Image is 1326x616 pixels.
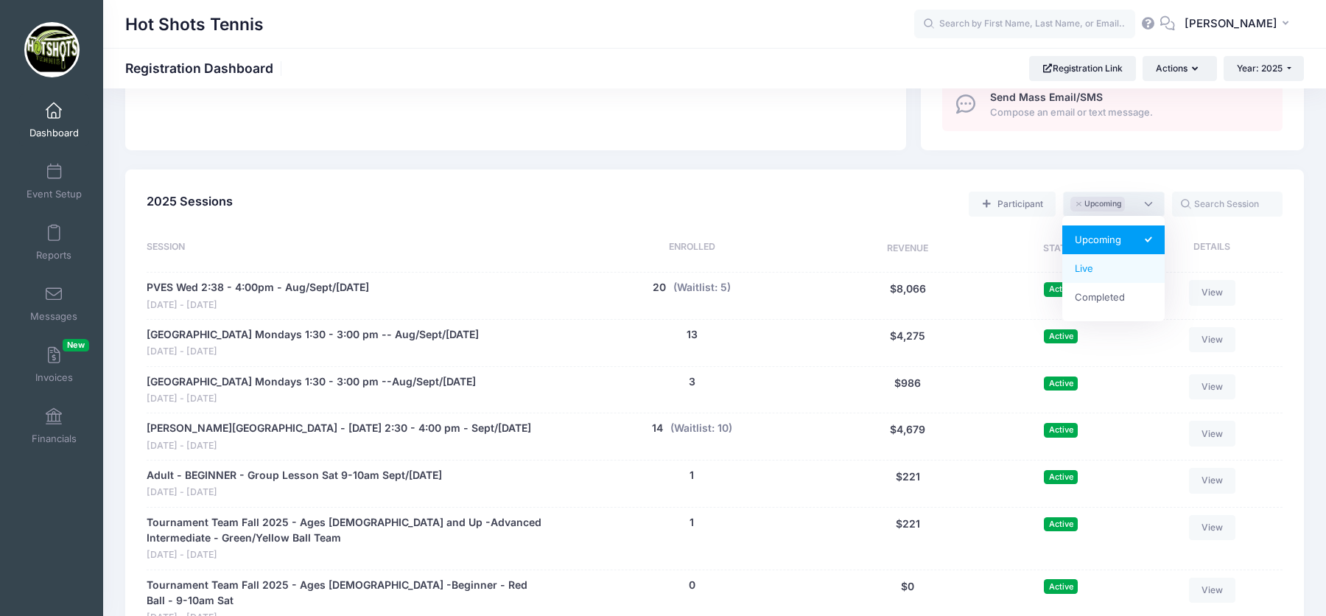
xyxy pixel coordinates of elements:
div: Revenue [828,240,987,258]
a: Registration Link [1029,56,1136,81]
span: Dashboard [29,127,79,139]
span: Send Mass Email/SMS [990,91,1103,103]
button: 14 [652,421,663,436]
span: [DATE] - [DATE] [147,392,476,406]
span: [DATE] - [DATE] [147,345,479,359]
a: Financials [19,400,89,452]
a: [PERSON_NAME][GEOGRAPHIC_DATA] - [DATE] 2:30 - 4:00 pm - Sept/[DATE] [147,421,531,436]
span: Messages [30,310,77,323]
span: [DATE] - [DATE] [147,486,442,500]
button: Remove item [1075,202,1084,207]
a: [GEOGRAPHIC_DATA] Mondays 1:30 - 3:00 pm --Aug/Sept/[DATE] [147,374,476,390]
li: Upcoming [1062,225,1165,254]
button: [PERSON_NAME] [1175,7,1304,41]
div: $4,679 [828,421,987,452]
textarea: Search [1129,197,1135,211]
span: Event Setup [27,188,82,200]
input: Search Session [1172,192,1283,217]
span: [DATE] - [DATE] [147,439,531,453]
span: Compose an email or text message. [990,105,1266,120]
a: Reports [19,217,89,268]
div: $8,066 [828,280,987,312]
a: View [1189,468,1236,493]
div: Enrolled [555,240,828,258]
span: [DATE] - [DATE] [147,298,369,312]
a: View [1189,578,1236,603]
div: $986 [828,374,987,406]
div: $221 [828,468,987,500]
span: [PERSON_NAME] [1185,15,1277,32]
a: View [1189,374,1236,399]
div: $221 [828,515,987,562]
img: Hot Shots Tennis [24,22,80,77]
div: Status [987,240,1134,258]
button: (Waitlist: 5) [673,280,731,295]
button: 0 [689,578,695,593]
button: 13 [687,327,698,343]
a: InvoicesNew [19,339,89,391]
a: Messages [19,278,89,329]
a: Adult - BEGINNER - Group Lesson Sat 9-10am Sept/[DATE] [147,468,442,483]
a: Tournament Team Fall 2025 - Ages [DEMOGRAPHIC_DATA] -Beginner - Red Ball - 9-10am Sat [147,578,548,609]
span: Active [1044,282,1078,296]
h1: Registration Dashboard [125,60,286,76]
input: Search by First Name, Last Name, or Email... [914,10,1135,39]
li: Upcoming [1070,197,1124,211]
li: Live [1062,254,1165,283]
span: Year: 2025 [1237,63,1283,74]
span: Active [1044,423,1078,437]
span: Active [1044,517,1078,531]
div: $4,275 [828,327,987,359]
div: Session [147,240,555,258]
button: 1 [690,468,694,483]
span: Reports [36,249,71,262]
a: Dashboard [19,94,89,146]
button: Year: 2025 [1224,56,1304,81]
li: Completed [1062,283,1165,312]
button: (Waitlist: 10) [670,421,732,436]
span: Upcoming [1084,198,1121,210]
a: View [1189,327,1236,352]
h1: Hot Shots Tennis [125,7,264,41]
span: Financials [32,433,77,445]
span: Active [1044,329,1078,343]
span: Active [1044,470,1078,484]
a: Add a new manual registration [969,192,1056,217]
span: [DATE] - [DATE] [147,548,548,562]
a: View [1189,421,1236,446]
span: Active [1044,579,1078,593]
a: PVES Wed 2:38 - 4:00pm - Aug/Sept/[DATE] [147,280,369,295]
a: [GEOGRAPHIC_DATA] Mondays 1:30 - 3:00 pm -- Aug/Sept/[DATE] [147,327,479,343]
a: View [1189,515,1236,540]
button: 20 [653,280,666,295]
span: Active [1044,377,1078,391]
span: 2025 Sessions [147,194,233,209]
span: Invoices [35,371,73,384]
a: Send Mass Email/SMS Compose an email or text message. [942,77,1283,131]
span: New [63,339,89,351]
a: Event Setup [19,155,89,207]
button: Actions [1143,56,1216,81]
button: 3 [689,374,695,390]
a: View [1189,280,1236,305]
a: Tournament Team Fall 2025 - Ages [DEMOGRAPHIC_DATA] and Up -Advanced Intermediate - Green/Yellow ... [147,515,548,546]
div: Details [1134,240,1282,258]
button: 1 [690,515,694,531]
